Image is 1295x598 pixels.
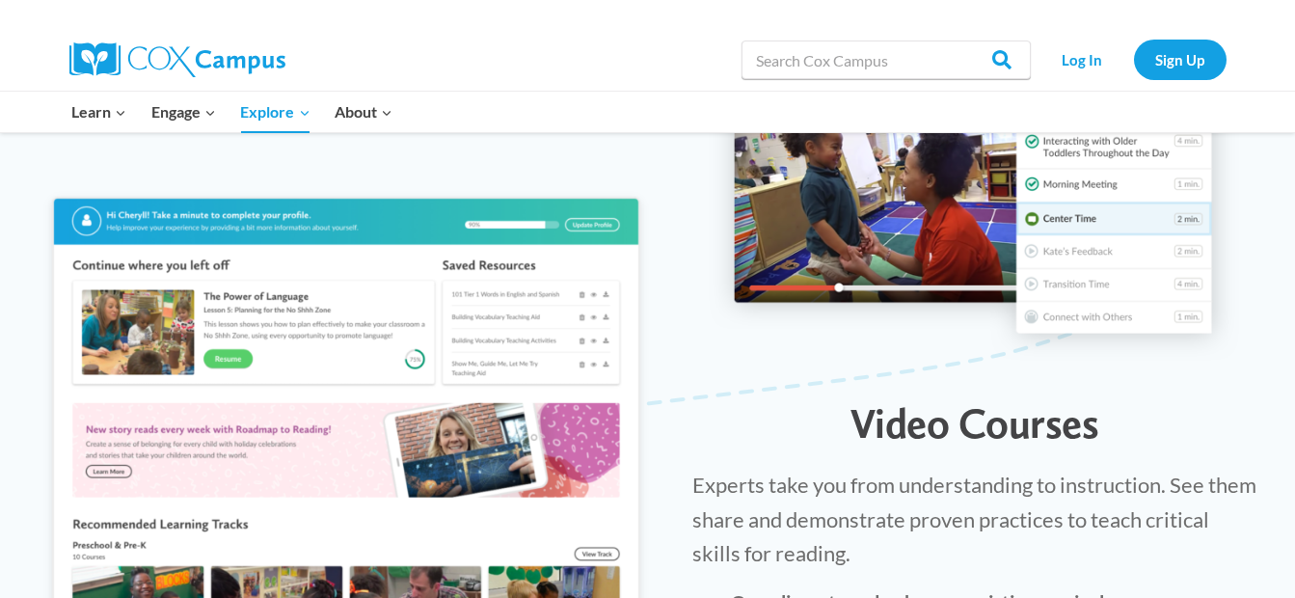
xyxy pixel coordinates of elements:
img: course-video-preview [709,36,1239,361]
button: Child menu of About [322,92,405,132]
span: Video Courses [850,398,1099,448]
span: Experts take you from understanding to instruction. See them share and demonstrate proven practic... [692,472,1256,565]
button: Child menu of Engage [139,92,229,132]
a: Log In [1040,40,1124,79]
nav: Primary Navigation [60,92,405,132]
img: Cox Campus [69,42,285,77]
nav: Secondary Navigation [1040,40,1227,79]
input: Search Cox Campus [742,41,1031,79]
a: Sign Up [1134,40,1227,79]
button: Child menu of Explore [229,92,323,132]
button: Child menu of Learn [60,92,140,132]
